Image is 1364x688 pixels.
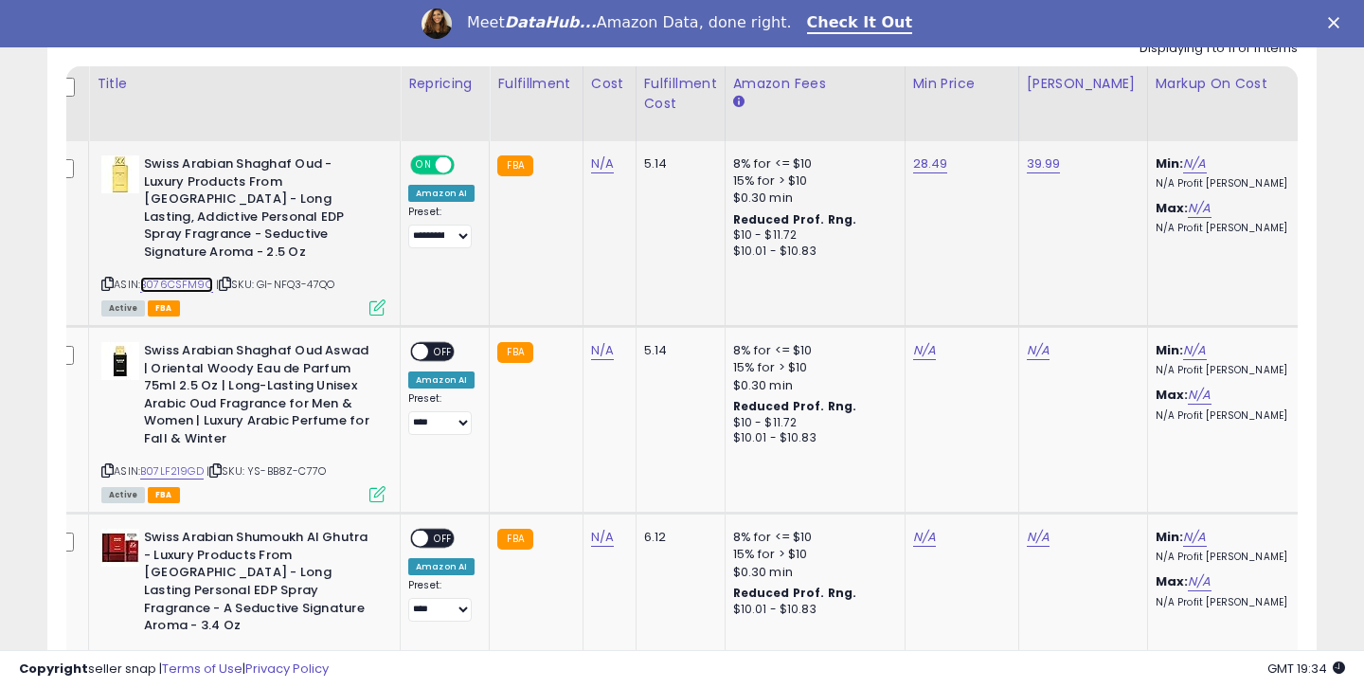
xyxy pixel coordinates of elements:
[1156,177,1313,190] p: N/A Profit [PERSON_NAME]
[591,341,614,360] a: N/A
[1156,572,1189,590] b: Max:
[733,529,890,546] div: 8% for <= $10
[644,74,717,114] div: Fulfillment Cost
[1188,572,1211,591] a: N/A
[733,227,890,244] div: $10 - $11.72
[733,564,890,581] div: $0.30 min
[101,155,139,193] img: 31UXqspR00L._SL40_.jpg
[101,300,145,317] span: All listings currently available for purchase on Amazon
[1156,199,1189,217] b: Max:
[101,529,139,567] img: 51z4hYQhdbL._SL40_.jpg
[408,392,475,435] div: Preset:
[140,277,213,293] a: B076CSFM9C
[733,377,890,394] div: $0.30 min
[733,430,890,446] div: $10.01 - $10.83
[733,546,890,563] div: 15% for > $10
[913,74,1011,94] div: Min Price
[206,463,326,479] span: | SKU: YS-BB8Z-C77O
[1027,528,1050,547] a: N/A
[140,463,204,480] a: B07LF219GD
[733,342,890,359] div: 8% for <= $10
[1027,154,1061,173] a: 39.99
[1156,409,1313,423] p: N/A Profit [PERSON_NAME]
[144,529,374,639] b: Swiss Arabian Shumoukh Al Ghutra - Luxury Products From [GEOGRAPHIC_DATA] - Long Lasting Personal...
[733,155,890,172] div: 8% for <= $10
[408,558,475,575] div: Amazon AI
[733,585,857,601] b: Reduced Prof. Rng.
[408,579,475,622] div: Preset:
[144,155,374,265] b: Swiss Arabian Shaghaf Oud - Luxury Products From [GEOGRAPHIC_DATA] - Long Lasting, Addictive Pers...
[1140,40,1298,58] div: Displaying 1 to 11 of 11 items
[913,528,936,547] a: N/A
[1328,17,1347,28] div: Close
[245,660,329,678] a: Privacy Policy
[467,13,792,32] div: Meet Amazon Data, done right.
[101,487,145,503] span: All listings currently available for purchase on Amazon
[1183,528,1206,547] a: N/A
[1147,66,1327,141] th: The percentage added to the cost of goods (COGS) that forms the calculator for Min & Max prices.
[733,74,897,94] div: Amazon Fees
[1156,386,1189,404] b: Max:
[644,155,710,172] div: 5.14
[807,13,913,34] a: Check It Out
[733,398,857,414] b: Reduced Prof. Rng.
[591,74,628,94] div: Cost
[408,185,475,202] div: Amazon AI
[19,660,88,678] strong: Copyright
[733,190,890,207] div: $0.30 min
[497,529,532,550] small: FBA
[1183,341,1206,360] a: N/A
[1156,341,1184,359] b: Min:
[97,74,392,94] div: Title
[497,342,532,363] small: FBA
[733,359,890,376] div: 15% for > $10
[148,300,180,317] span: FBA
[452,157,482,173] span: OFF
[412,157,436,173] span: ON
[101,155,386,314] div: ASIN:
[1156,596,1313,609] p: N/A Profit [PERSON_NAME]
[148,487,180,503] span: FBA
[216,277,334,292] span: | SKU: GI-NFQ3-47QO
[101,342,139,380] img: 312+4OZR9HL._SL40_.jpg
[733,211,857,227] b: Reduced Prof. Rng.
[1156,74,1319,94] div: Markup on Cost
[733,244,890,260] div: $10.01 - $10.83
[1156,528,1184,546] b: Min:
[591,528,614,547] a: N/A
[733,602,890,618] div: $10.01 - $10.83
[733,415,890,431] div: $10 - $11.72
[913,154,948,173] a: 28.49
[644,342,710,359] div: 5.14
[1156,154,1184,172] b: Min:
[733,94,745,111] small: Amazon Fees.
[428,531,458,547] span: OFF
[408,371,475,389] div: Amazon AI
[1267,660,1345,678] span: 2025-10-13 19:34 GMT
[1027,74,1140,94] div: [PERSON_NAME]
[162,660,242,678] a: Terms of Use
[1027,341,1050,360] a: N/A
[1188,199,1211,218] a: N/A
[913,341,936,360] a: N/A
[428,344,458,360] span: OFF
[505,13,597,31] i: DataHub...
[408,206,475,248] div: Preset:
[19,661,329,679] div: seller snap | |
[497,155,532,176] small: FBA
[1156,222,1313,235] p: N/A Profit [PERSON_NAME]
[1156,364,1313,377] p: N/A Profit [PERSON_NAME]
[733,172,890,190] div: 15% for > $10
[1188,386,1211,405] a: N/A
[497,74,574,94] div: Fulfillment
[644,529,710,546] div: 6.12
[408,74,481,94] div: Repricing
[591,154,614,173] a: N/A
[144,342,374,452] b: Swiss Arabian Shaghaf Oud Aswad | Oriental Woody Eau de Parfum 75ml 2.5 Oz | Long-Lasting Unisex ...
[101,342,386,500] div: ASIN:
[1183,154,1206,173] a: N/A
[1156,551,1313,564] p: N/A Profit [PERSON_NAME]
[422,9,452,39] img: Profile image for Georgie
